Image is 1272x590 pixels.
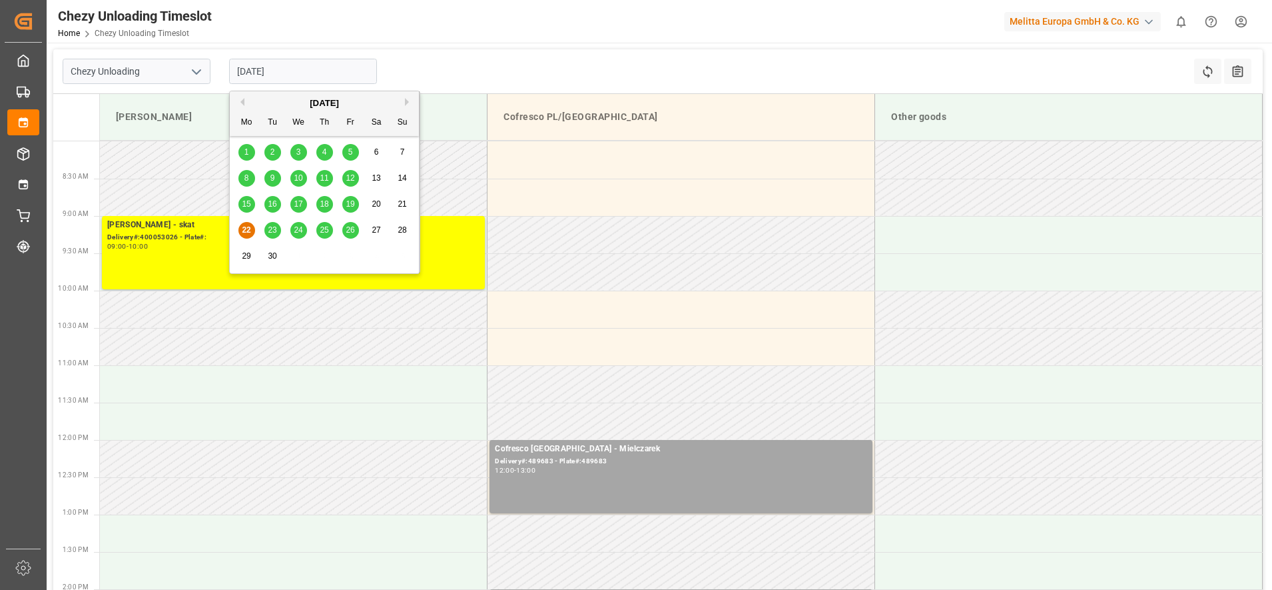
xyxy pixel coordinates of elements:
span: 26 [346,225,354,235]
span: 25 [320,225,328,235]
span: 9:30 AM [63,247,89,255]
div: Choose Sunday, September 28th, 2025 [394,222,411,239]
span: 8 [244,173,249,183]
div: Choose Tuesday, September 16th, 2025 [264,196,281,213]
button: open menu [186,61,206,82]
div: Choose Saturday, September 27th, 2025 [368,222,385,239]
span: 29 [242,251,250,261]
div: Cofresco [GEOGRAPHIC_DATA] - Mielczarek [495,443,867,456]
div: Choose Monday, September 29th, 2025 [238,248,255,265]
div: Delivery#:489683 - Plate#:489683 [495,456,867,467]
div: Choose Saturday, September 13th, 2025 [368,170,385,187]
button: Previous Month [236,98,244,106]
div: 10:00 [129,243,148,249]
span: 7 [400,147,405,157]
div: Choose Wednesday, September 3rd, 2025 [290,144,307,161]
div: Choose Monday, September 8th, 2025 [238,170,255,187]
div: Choose Sunday, September 7th, 2025 [394,144,411,161]
div: Choose Wednesday, September 10th, 2025 [290,170,307,187]
span: 2 [270,147,275,157]
div: - [127,243,129,249]
button: Next Month [405,98,413,106]
span: 15 [242,199,250,209]
span: 23 [268,225,276,235]
div: Mo [238,115,255,131]
div: Choose Sunday, September 21st, 2025 [394,196,411,213]
div: Chezy Unloading Timeslot [58,6,212,26]
div: month 2025-09 [234,139,416,269]
span: 14 [398,173,406,183]
input: DD.MM.YYYY [229,59,377,84]
span: 9 [270,173,275,183]
div: - [514,467,516,473]
div: Choose Friday, September 26th, 2025 [342,222,359,239]
span: 10 [294,173,302,183]
div: Choose Tuesday, September 23rd, 2025 [264,222,281,239]
div: Choose Saturday, September 6th, 2025 [368,144,385,161]
span: 5 [348,147,353,157]
a: Home [58,29,80,38]
div: Other goods [886,105,1251,129]
div: Cofresco PL/[GEOGRAPHIC_DATA] [498,105,864,129]
span: 27 [372,225,380,235]
div: 13:00 [516,467,535,473]
div: Choose Wednesday, September 24th, 2025 [290,222,307,239]
div: Choose Monday, September 1st, 2025 [238,144,255,161]
span: 8:30 AM [63,173,89,180]
div: Choose Thursday, September 11th, 2025 [316,170,333,187]
span: 28 [398,225,406,235]
span: 10:30 AM [58,322,89,329]
div: [DATE] [230,97,419,110]
span: 13 [372,173,380,183]
span: 17 [294,199,302,209]
div: Choose Wednesday, September 17th, 2025 [290,196,307,213]
div: Choose Friday, September 19th, 2025 [342,196,359,213]
span: 3 [296,147,301,157]
div: Delivery#:400053026 - Plate#: [107,232,479,243]
div: Choose Tuesday, September 9th, 2025 [264,170,281,187]
span: 24 [294,225,302,235]
div: Choose Tuesday, September 30th, 2025 [264,248,281,265]
div: Choose Friday, September 5th, 2025 [342,144,359,161]
span: 18 [320,199,328,209]
div: Choose Sunday, September 14th, 2025 [394,170,411,187]
span: 6 [374,147,379,157]
div: Choose Tuesday, September 2nd, 2025 [264,144,281,161]
span: 11 [320,173,328,183]
input: Type to search/select [63,59,210,84]
div: [PERSON_NAME] [111,105,476,129]
span: 1:00 PM [63,509,89,516]
span: 30 [268,251,276,261]
span: 1:30 PM [63,546,89,553]
div: [PERSON_NAME] - skat [107,219,479,232]
div: We [290,115,307,131]
div: Fr [342,115,359,131]
div: Choose Monday, September 15th, 2025 [238,196,255,213]
div: Choose Thursday, September 25th, 2025 [316,222,333,239]
div: Choose Monday, September 22nd, 2025 [238,222,255,239]
div: Choose Friday, September 12th, 2025 [342,170,359,187]
div: Su [394,115,411,131]
span: 4 [322,147,327,157]
div: Melitta Europa GmbH & Co. KG [1004,12,1161,31]
div: Th [316,115,333,131]
div: Sa [368,115,385,131]
div: Choose Thursday, September 18th, 2025 [316,196,333,213]
button: Melitta Europa GmbH & Co. KG [1004,9,1166,34]
span: 9:00 AM [63,210,89,217]
span: 22 [242,225,250,235]
span: 1 [244,147,249,157]
div: Choose Thursday, September 4th, 2025 [316,144,333,161]
span: 16 [268,199,276,209]
button: Help Center [1196,7,1226,37]
div: Tu [264,115,281,131]
span: 21 [398,199,406,209]
span: 20 [372,199,380,209]
span: 19 [346,199,354,209]
span: 11:00 AM [58,359,89,367]
span: 11:30 AM [58,397,89,404]
button: show 0 new notifications [1166,7,1196,37]
div: Choose Saturday, September 20th, 2025 [368,196,385,213]
span: 12:30 PM [58,471,89,479]
span: 10:00 AM [58,285,89,292]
